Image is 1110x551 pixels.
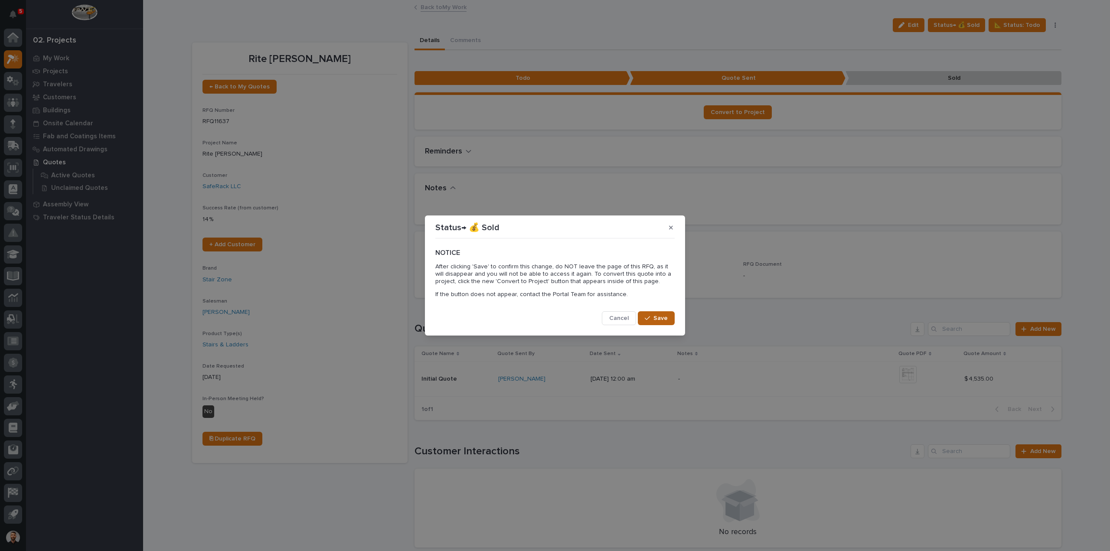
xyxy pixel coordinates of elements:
[602,311,636,325] button: Cancel
[638,311,675,325] button: Save
[435,222,499,233] p: Status→ 💰 Sold
[609,314,629,322] span: Cancel
[435,263,675,285] p: After clicking 'Save' to confirm this change, do NOT leave the page of this RFQ, as it will disap...
[435,249,675,257] h2: NOTICE
[653,314,668,322] span: Save
[435,291,675,298] p: If the button does not appear, contact the Portal Team for assistance.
